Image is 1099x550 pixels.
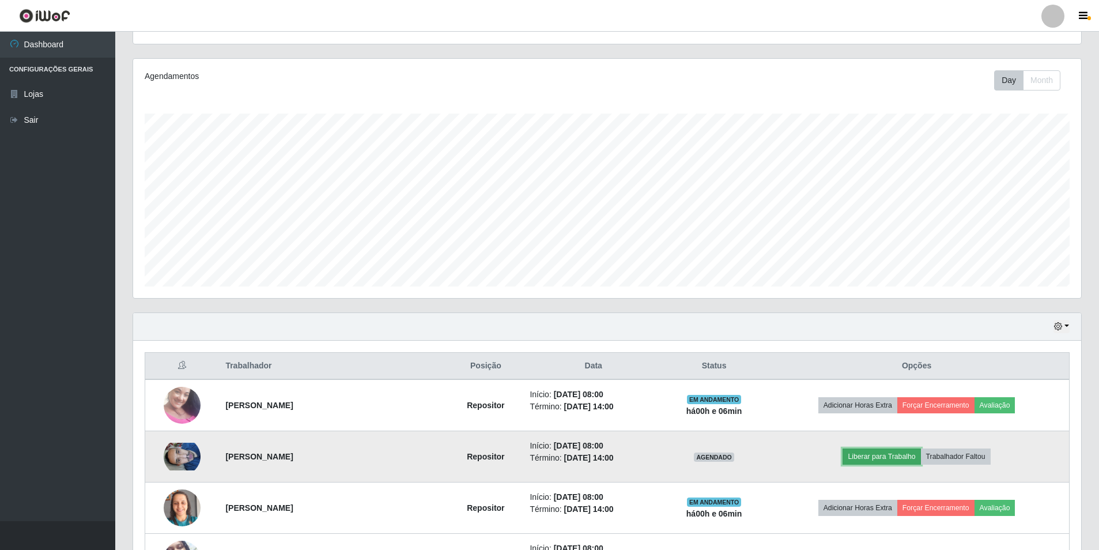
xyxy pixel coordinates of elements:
[164,372,201,438] img: 1753110543973.jpeg
[225,452,293,461] strong: [PERSON_NAME]
[564,453,614,462] time: [DATE] 14:00
[818,500,897,516] button: Adicionar Horas Extra
[1023,70,1060,91] button: Month
[994,70,1024,91] button: Day
[994,70,1070,91] div: Toolbar with button groups
[694,453,734,462] span: AGENDADO
[554,441,603,450] time: [DATE] 08:00
[218,353,448,380] th: Trabalhador
[530,440,657,452] li: Início:
[975,500,1015,516] button: Avaliação
[523,353,664,380] th: Data
[530,491,657,503] li: Início:
[554,492,603,502] time: [DATE] 08:00
[818,397,897,413] button: Adicionar Horas Extra
[686,509,742,518] strong: há 00 h e 06 min
[664,353,764,380] th: Status
[764,353,1069,380] th: Opções
[530,389,657,401] li: Início:
[530,401,657,413] li: Término:
[164,443,201,470] img: 1753294616026.jpeg
[530,503,657,515] li: Término:
[687,498,742,507] span: EM ANDAMENTO
[843,449,920,465] button: Liberar para Trabalho
[975,397,1015,413] button: Avaliação
[467,401,504,410] strong: Repositor
[564,402,614,411] time: [DATE] 14:00
[467,452,504,461] strong: Repositor
[564,504,614,514] time: [DATE] 14:00
[897,397,975,413] button: Forçar Encerramento
[554,390,603,399] time: [DATE] 08:00
[145,70,520,82] div: Agendamentos
[164,475,201,541] img: 1755715203050.jpeg
[467,503,504,513] strong: Repositor
[897,500,975,516] button: Forçar Encerramento
[225,401,293,410] strong: [PERSON_NAME]
[225,503,293,513] strong: [PERSON_NAME]
[686,406,742,416] strong: há 00 h e 06 min
[921,449,991,465] button: Trabalhador Faltou
[687,395,742,404] span: EM ANDAMENTO
[448,353,523,380] th: Posição
[530,452,657,464] li: Término:
[994,70,1060,91] div: First group
[19,9,70,23] img: CoreUI Logo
